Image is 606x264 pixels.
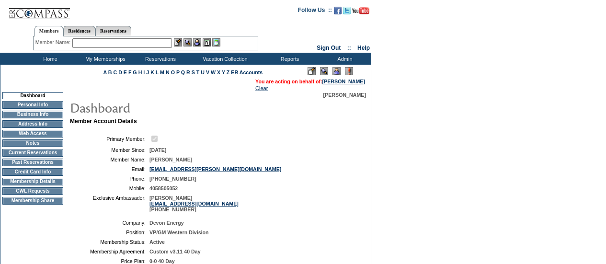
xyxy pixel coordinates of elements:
a: R [186,69,190,75]
span: 0-0 40 Day [149,258,175,264]
a: Sign Out [317,45,341,51]
img: b_calculator.gif [212,38,220,46]
div: Member Name: [35,38,72,46]
a: Reservations [95,26,131,36]
img: pgTtlDashboard.gif [69,98,261,117]
img: Edit Mode [308,67,316,75]
span: [PERSON_NAME] [323,92,366,98]
a: Members [34,26,64,36]
a: O [171,69,175,75]
td: Membership Agreement: [74,249,146,254]
span: :: [347,45,351,51]
span: Active [149,239,165,245]
td: Credit Card Info [2,168,63,176]
td: Follow Us :: [298,6,332,17]
a: C [113,69,117,75]
td: Membership Share [2,197,63,205]
a: B [108,69,112,75]
td: Notes [2,139,63,147]
a: X [217,69,220,75]
span: Custom v3.11 40 Day [149,249,201,254]
a: Z [227,69,230,75]
a: M [160,69,164,75]
a: Y [222,69,225,75]
a: Clear [255,85,268,91]
a: Follow us on Twitter [343,10,351,15]
a: ER Accounts [231,69,263,75]
img: Reservations [203,38,211,46]
img: Impersonate [193,38,201,46]
td: Member Name: [74,157,146,162]
td: Dashboard [2,92,63,99]
a: Q [181,69,185,75]
td: Membership Details [2,178,63,185]
td: Business Info [2,111,63,118]
a: G [133,69,137,75]
td: Web Access [2,130,63,138]
td: Email: [74,166,146,172]
img: Follow us on Twitter [343,7,351,14]
span: [PERSON_NAME] [149,157,192,162]
td: Member Since: [74,147,146,153]
a: [EMAIL_ADDRESS][DOMAIN_NAME] [149,201,239,207]
td: Mobile: [74,185,146,191]
a: [EMAIL_ADDRESS][PERSON_NAME][DOMAIN_NAME] [149,166,281,172]
a: Subscribe to our YouTube Channel [352,10,369,15]
a: L [156,69,159,75]
a: [PERSON_NAME] [322,79,365,84]
td: Reports [261,53,316,65]
a: I [143,69,145,75]
img: Impersonate [332,67,341,75]
span: 4058505052 [149,185,178,191]
a: H [138,69,142,75]
td: Position: [74,230,146,235]
a: T [196,69,200,75]
a: Residences [63,26,95,36]
a: W [211,69,216,75]
span: [PHONE_NUMBER] [149,176,196,182]
a: S [192,69,195,75]
td: Phone: [74,176,146,182]
a: E [124,69,127,75]
td: My Memberships [77,53,132,65]
img: b_edit.gif [174,38,182,46]
img: Become our fan on Facebook [334,7,342,14]
td: Primary Member: [74,134,146,143]
a: V [206,69,209,75]
a: J [146,69,149,75]
td: Personal Info [2,101,63,109]
span: [PERSON_NAME] [PHONE_NUMBER] [149,195,239,212]
img: Subscribe to our YouTube Channel [352,7,369,14]
span: [DATE] [149,147,166,153]
span: You are acting on behalf of: [255,79,365,84]
td: CWL Requests [2,187,63,195]
img: View [183,38,192,46]
td: Home [22,53,77,65]
a: N [166,69,170,75]
td: Membership Status: [74,239,146,245]
a: K [150,69,154,75]
a: A [103,69,107,75]
td: Admin [316,53,371,65]
td: Reservations [132,53,187,65]
td: Current Reservations [2,149,63,157]
a: Become our fan on Facebook [334,10,342,15]
img: View Mode [320,67,328,75]
td: Company: [74,220,146,226]
img: Log Concern/Member Elevation [345,67,353,75]
a: D [118,69,122,75]
td: Address Info [2,120,63,128]
td: Exclusive Ambassador: [74,195,146,212]
td: Price Plan: [74,258,146,264]
span: Devon Energy [149,220,184,226]
a: F [128,69,132,75]
span: VP/GM Western Division [149,230,209,235]
b: Member Account Details [70,118,137,125]
td: Vacation Collection [187,53,261,65]
a: U [201,69,205,75]
a: P [176,69,180,75]
td: Past Reservations [2,159,63,166]
a: Help [357,45,370,51]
